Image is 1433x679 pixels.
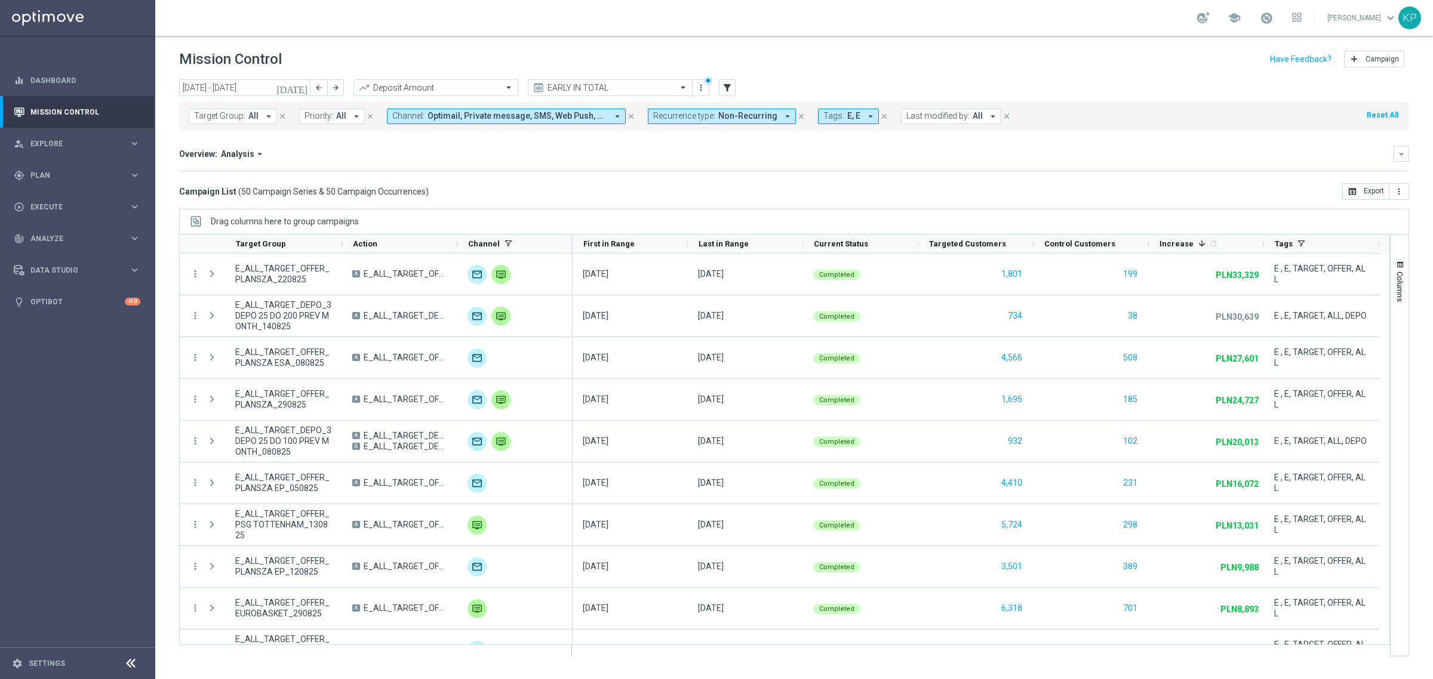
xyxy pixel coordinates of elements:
span: E_ALL_TARGET_OFFER_PLANSZA_290825 - zrobione [364,394,447,405]
i: close [1003,112,1011,121]
i: more_vert [190,394,201,405]
div: Explore [14,138,129,149]
i: more_vert [190,436,201,446]
ng-select: Deposit Amount [353,79,518,96]
i: more_vert [190,268,201,279]
i: trending_up [358,82,370,94]
span: Tags [1275,239,1293,248]
span: Priority: [305,111,333,121]
i: more_vert [1394,187,1404,196]
i: arrow_drop_down [782,111,793,122]
a: Dashboard [30,64,140,96]
span: E , E, TARGET, OFFER, ALL [1274,347,1369,368]
i: [DATE] [276,82,309,93]
i: keyboard_arrow_right [129,233,140,244]
button: lightbulb Optibot +10 [13,297,141,307]
i: close [278,112,287,121]
button: close [277,110,288,123]
multiple-options-button: Export to CSV [1342,186,1409,196]
div: track_changes Analyze keyboard_arrow_right [13,234,141,243]
i: close [797,112,805,121]
button: play_circle_outline Execute keyboard_arrow_right [13,202,141,212]
img: Optimail [468,265,487,284]
button: person_search Explore keyboard_arrow_right [13,139,141,149]
button: Tags: E, E arrow_drop_down [818,109,879,124]
span: E , E, TARGET, OFFER, ALL [1274,639,1369,661]
span: keyboard_arrow_down [1384,11,1397,24]
span: E_ALL_TARGET_DEPO_3DEPO 25 DO 200 PREV MONTH_140825 [235,300,332,332]
button: Target Group: All arrow_drop_down [189,109,277,124]
p: PLN33,329 [1216,270,1259,280]
div: 13 Aug 2025, Wednesday [583,519,608,530]
button: arrow_back [310,79,327,96]
span: Calculate column [1207,237,1218,250]
button: close [796,110,807,123]
span: All [248,111,259,121]
i: refresh [1208,239,1218,248]
i: keyboard_arrow_right [129,138,140,149]
span: 50 Campaign Series & 50 Campaign Occurrences [241,186,426,197]
span: E_ALL_TARGET_DEPO_3DEPO 25 DO 100 PREV MONTH B_080825 [364,441,447,452]
i: track_changes [14,233,24,244]
button: more_vert [190,519,201,530]
span: Increase [1160,239,1194,248]
img: Private message [491,307,511,326]
img: Optimail [468,641,487,660]
span: A [352,312,360,319]
span: A [352,396,360,403]
span: E , E, TARGET, ALL, DEPO [1274,310,1367,321]
colored-tag: Completed [813,561,860,572]
span: school [1228,11,1241,24]
i: arrow_forward [331,84,340,92]
a: Mission Control [30,96,140,128]
span: E_ALL_TARGET_OFFER_PSG TOTTENHAM_130825 [364,519,447,530]
img: Optimail [468,390,487,409]
i: arrow_drop_down [254,149,265,159]
p: PLN24,727 [1216,395,1259,406]
button: Priority: All arrow_drop_down [299,109,365,124]
span: Completed [819,521,854,529]
span: E , E, TARGET, OFFER, ALL [1274,472,1369,493]
div: Private message [491,432,511,451]
div: gps_fixed Plan keyboard_arrow_right [13,171,141,180]
span: E_ALL_TARGET_OFFER_PLANSZA EP_050825 [235,472,332,493]
p: PLN20,013 [1216,437,1259,447]
div: Mission Control [14,96,140,128]
span: Completed [819,396,854,404]
div: Execute [14,202,129,212]
button: 1,801 [1000,267,1023,282]
button: 389 [1122,559,1139,574]
p: PLN30,639 [1216,311,1259,322]
span: A [352,604,360,612]
span: E_ALL_TARGET_OFFER_1-2DEPO WO EL EUROPUCHAROW_270825 [235,634,332,666]
span: First in Range [583,239,635,248]
button: more_vert [190,477,201,488]
i: arrow_drop_down [865,111,876,122]
div: Data Studio keyboard_arrow_right [13,266,141,275]
colored-tag: Completed [813,519,860,530]
button: keyboard_arrow_down [1394,146,1409,162]
span: Action [353,239,377,248]
i: close [366,112,374,121]
button: 4,410 [1000,476,1023,490]
div: Optimail [468,307,487,326]
div: equalizer Dashboard [13,76,141,85]
div: 22 Aug 2025, Friday [698,268,724,279]
img: Private message [491,265,511,284]
span: Completed [819,354,854,362]
span: E_ALL_TARGET_OFFER_EUROBASKET_290825 [235,597,332,619]
span: Non-Recurring [718,111,777,121]
span: E_ALL_TARGET_DEPO_3DEPO 25 DO 200 PREV MONTH_140825 [364,310,447,321]
span: Explore [30,140,129,147]
colored-tag: Completed [813,436,860,447]
span: Completed [819,480,854,487]
img: Optimail [468,348,487,368]
span: B [352,443,360,450]
i: keyboard_arrow_right [129,201,140,212]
